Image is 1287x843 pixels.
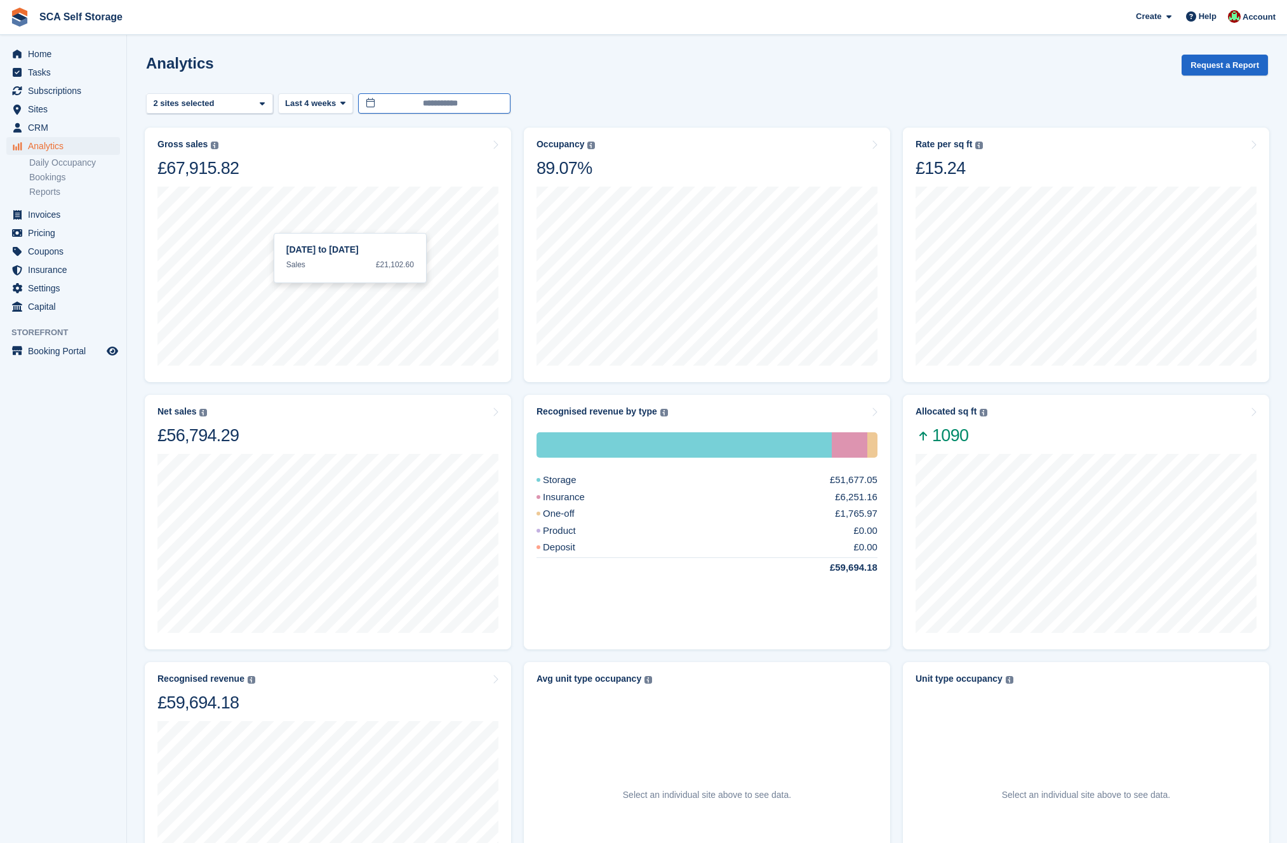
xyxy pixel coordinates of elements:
div: £1,765.97 [835,507,877,521]
a: Bookings [29,171,120,183]
span: CRM [28,119,104,136]
a: menu [6,342,120,360]
span: Coupons [28,242,104,260]
img: icon-info-grey-7440780725fd019a000dd9b08b2336e03edf1995a4989e88bcd33f0948082b44.svg [199,409,207,416]
span: 1090 [916,425,987,446]
a: menu [6,100,120,118]
div: £59,694.18 [799,561,877,575]
a: Daily Occupancy [29,157,120,169]
p: Select an individual site above to see data. [623,788,791,802]
span: Settings [28,279,104,297]
div: Occupancy [537,139,584,150]
span: Pricing [28,224,104,242]
img: icon-info-grey-7440780725fd019a000dd9b08b2336e03edf1995a4989e88bcd33f0948082b44.svg [975,142,983,149]
span: Sites [28,100,104,118]
div: One-off [537,507,605,521]
div: £56,794.29 [157,425,239,446]
span: Storefront [11,326,126,339]
span: Capital [28,298,104,315]
div: Net sales [157,406,196,417]
span: Last 4 weeks [285,97,336,110]
div: £59,694.18 [157,692,255,714]
div: Recognised revenue [157,674,244,684]
div: £15.24 [916,157,983,179]
div: £51,677.05 [830,473,877,488]
a: menu [6,206,120,223]
button: Request a Report [1182,55,1268,76]
div: Storage [537,473,607,488]
img: icon-info-grey-7440780725fd019a000dd9b08b2336e03edf1995a4989e88bcd33f0948082b44.svg [1006,676,1013,684]
span: Tasks [28,63,104,81]
span: Subscriptions [28,82,104,100]
a: SCA Self Storage [34,6,128,27]
button: Last 4 weeks [278,93,353,114]
div: £6,251.16 [835,490,877,505]
span: Account [1243,11,1276,23]
span: Help [1199,10,1217,23]
div: Deposit [537,540,606,555]
span: Analytics [28,137,104,155]
span: Booking Portal [28,342,104,360]
div: 89.07% [537,157,595,179]
div: 2 sites selected [151,97,219,110]
span: Invoices [28,206,104,223]
a: Reports [29,186,120,198]
img: icon-info-grey-7440780725fd019a000dd9b08b2336e03edf1995a4989e88bcd33f0948082b44.svg [660,409,668,416]
a: menu [6,137,120,155]
div: Rate per sq ft [916,139,972,150]
div: Avg unit type occupancy [537,674,641,684]
div: Allocated sq ft [916,406,977,417]
h2: Analytics [146,55,214,72]
div: Gross sales [157,139,208,150]
a: menu [6,279,120,297]
p: Select an individual site above to see data. [1002,788,1170,802]
span: Home [28,45,104,63]
div: Unit type occupancy [916,674,1003,684]
img: Dale Chapman [1228,10,1241,23]
div: Storage [537,432,832,458]
div: Insurance [832,432,867,458]
span: Create [1136,10,1161,23]
a: menu [6,224,120,242]
div: One-off [867,432,877,458]
a: menu [6,45,120,63]
span: Insurance [28,261,104,279]
img: icon-info-grey-7440780725fd019a000dd9b08b2336e03edf1995a4989e88bcd33f0948082b44.svg [587,142,595,149]
div: Insurance [537,490,615,505]
img: stora-icon-8386f47178a22dfd0bd8f6a31ec36ba5ce8667c1dd55bd0f319d3a0aa187defe.svg [10,8,29,27]
a: menu [6,63,120,81]
a: menu [6,82,120,100]
a: menu [6,119,120,136]
a: menu [6,242,120,260]
img: icon-info-grey-7440780725fd019a000dd9b08b2336e03edf1995a4989e88bcd33f0948082b44.svg [644,676,652,684]
div: Recognised revenue by type [537,406,657,417]
a: Preview store [105,343,120,359]
a: menu [6,298,120,315]
img: icon-info-grey-7440780725fd019a000dd9b08b2336e03edf1995a4989e88bcd33f0948082b44.svg [980,409,987,416]
img: icon-info-grey-7440780725fd019a000dd9b08b2336e03edf1995a4989e88bcd33f0948082b44.svg [211,142,218,149]
div: Product [537,524,606,538]
div: £0.00 [853,540,877,555]
img: icon-info-grey-7440780725fd019a000dd9b08b2336e03edf1995a4989e88bcd33f0948082b44.svg [248,676,255,684]
a: menu [6,261,120,279]
div: £0.00 [853,524,877,538]
div: £67,915.82 [157,157,239,179]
